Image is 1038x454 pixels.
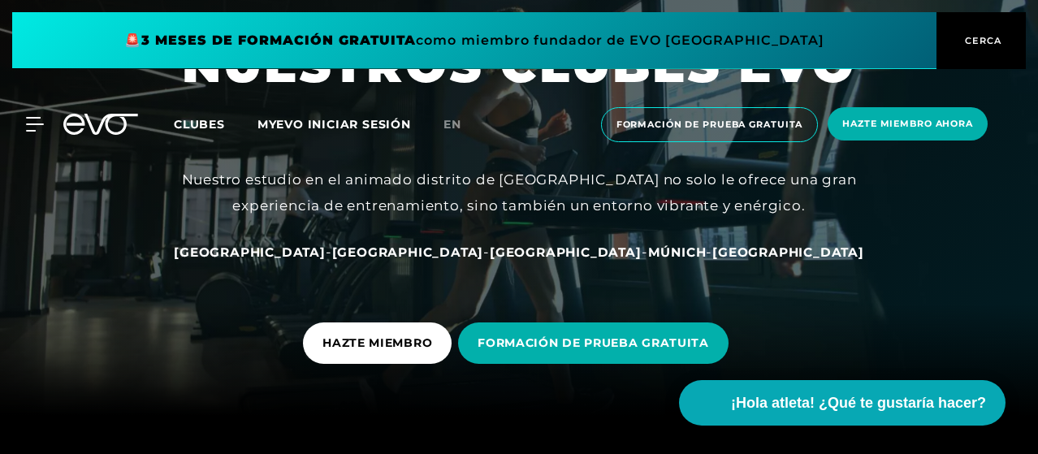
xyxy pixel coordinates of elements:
font: [GEOGRAPHIC_DATA] [332,244,484,260]
font: Múnich [648,244,707,260]
font: ¡Hola atleta! ¿Qué te gustaría hacer? [731,395,986,411]
font: Formación de prueba gratuita [616,119,803,130]
font: Clubes [174,117,225,132]
font: - [706,244,712,260]
font: [GEOGRAPHIC_DATA] [490,244,642,260]
a: Múnich [648,244,707,260]
font: Nuestro estudio en el animado distrito de [GEOGRAPHIC_DATA] no solo le ofrece una gran experienci... [182,171,857,214]
a: [GEOGRAPHIC_DATA] [490,244,642,260]
a: [GEOGRAPHIC_DATA] [712,244,864,260]
a: MYEVO INICIAR SESIÓN [257,117,411,132]
a: Formación de prueba gratuita [596,107,824,142]
font: CERCA [965,35,1001,46]
font: en [443,117,461,132]
font: HAZTE MIEMBRO [322,335,432,350]
font: Hazte miembro ahora [842,118,973,129]
a: Hazte miembro ahora [823,107,993,142]
button: CERCA [936,12,1026,69]
font: [GEOGRAPHIC_DATA] [712,244,864,260]
a: Clubes [174,116,257,132]
font: - [326,244,332,260]
a: [GEOGRAPHIC_DATA] [332,244,484,260]
font: [GEOGRAPHIC_DATA] [174,244,326,260]
font: - [642,244,648,260]
font: - [483,244,490,260]
a: FORMACIÓN DE PRUEBA GRATUITA [458,310,735,376]
font: FORMACIÓN DE PRUEBA GRATUITA [478,335,709,350]
a: HAZTE MIEMBRO [303,310,458,376]
a: en [443,115,481,134]
a: [GEOGRAPHIC_DATA] [174,244,326,260]
button: ¡Hola atleta! ¿Qué te gustaría hacer? [679,380,1006,426]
